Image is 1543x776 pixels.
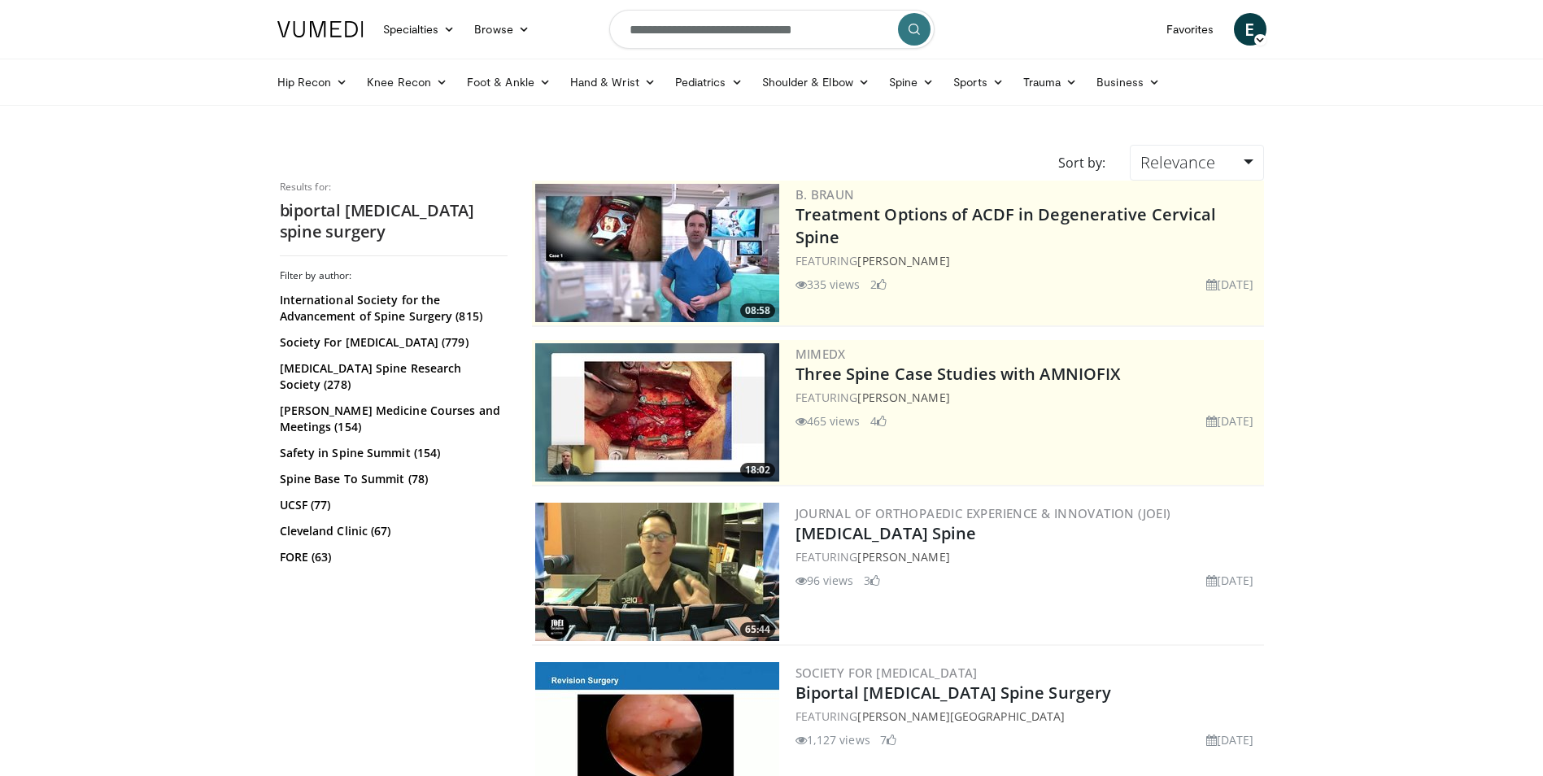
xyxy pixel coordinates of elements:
[795,203,1217,248] a: Treatment Options of ACDF in Degenerative Cervical Spine
[795,548,1261,565] div: FEATURING
[795,682,1112,704] a: Biportal [MEDICAL_DATA] Spine Surgery
[795,731,870,748] li: 1,127 views
[1206,731,1254,748] li: [DATE]
[944,66,1013,98] a: Sports
[280,471,503,487] a: Spine Base To Summit (78)
[1234,13,1266,46] a: E
[280,445,503,461] a: Safety in Spine Summit (154)
[280,292,503,325] a: International Society for the Advancement of Spine Surgery (815)
[870,276,887,293] li: 2
[795,522,977,544] a: [MEDICAL_DATA] Spine
[870,412,887,429] li: 4
[795,708,1261,725] div: FEATURING
[373,13,465,46] a: Specialties
[857,549,949,565] a: [PERSON_NAME]
[1087,66,1170,98] a: Business
[357,66,457,98] a: Knee Recon
[1157,13,1224,46] a: Favorites
[1130,145,1263,181] a: Relevance
[795,665,978,681] a: Society for [MEDICAL_DATA]
[464,13,539,46] a: Browse
[1013,66,1088,98] a: Trauma
[795,505,1171,521] a: Journal of Orthopaedic Experience & Innovation (JOEI)
[280,523,503,539] a: Cleveland Clinic (67)
[1206,276,1254,293] li: [DATE]
[740,303,775,318] span: 08:58
[268,66,358,98] a: Hip Recon
[535,184,779,322] img: 009a77ed-cfd7-46ce-89c5-e6e5196774e0.300x170_q85_crop-smart_upscale.jpg
[457,66,560,98] a: Foot & Ankle
[864,572,880,589] li: 3
[857,253,949,268] a: [PERSON_NAME]
[857,390,949,405] a: [PERSON_NAME]
[665,66,752,98] a: Pediatrics
[1206,572,1254,589] li: [DATE]
[1046,145,1118,181] div: Sort by:
[535,503,779,641] a: 65:44
[280,497,503,513] a: UCSF (77)
[795,276,861,293] li: 335 views
[535,503,779,641] img: d9e34c5e-68d6-4bb1-861e-156277ede5ec.300x170_q85_crop-smart_upscale.jpg
[280,549,503,565] a: FORE (63)
[535,184,779,322] a: 08:58
[280,269,508,282] h3: Filter by author:
[1140,151,1215,173] span: Relevance
[277,21,364,37] img: VuMedi Logo
[280,360,503,393] a: [MEDICAL_DATA] Spine Research Society (278)
[280,334,503,351] a: Society For [MEDICAL_DATA] (779)
[280,181,508,194] p: Results for:
[560,66,665,98] a: Hand & Wrist
[752,66,879,98] a: Shoulder & Elbow
[857,708,1065,724] a: [PERSON_NAME][GEOGRAPHIC_DATA]
[280,200,508,242] h2: biportal [MEDICAL_DATA] spine surgery
[280,403,503,435] a: [PERSON_NAME] Medicine Courses and Meetings (154)
[795,363,1121,385] a: Three Spine Case Studies with AMNIOFIX
[880,731,896,748] li: 7
[795,346,846,362] a: MIMEDX
[740,463,775,477] span: 18:02
[795,389,1261,406] div: FEATURING
[795,186,855,203] a: B. Braun
[795,572,854,589] li: 96 views
[535,343,779,482] a: 18:02
[1206,412,1254,429] li: [DATE]
[740,622,775,637] span: 65:44
[795,412,861,429] li: 465 views
[795,252,1261,269] div: FEATURING
[535,343,779,482] img: 34c974b5-e942-4b60-b0f4-1f83c610957b.300x170_q85_crop-smart_upscale.jpg
[609,10,935,49] input: Search topics, interventions
[879,66,944,98] a: Spine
